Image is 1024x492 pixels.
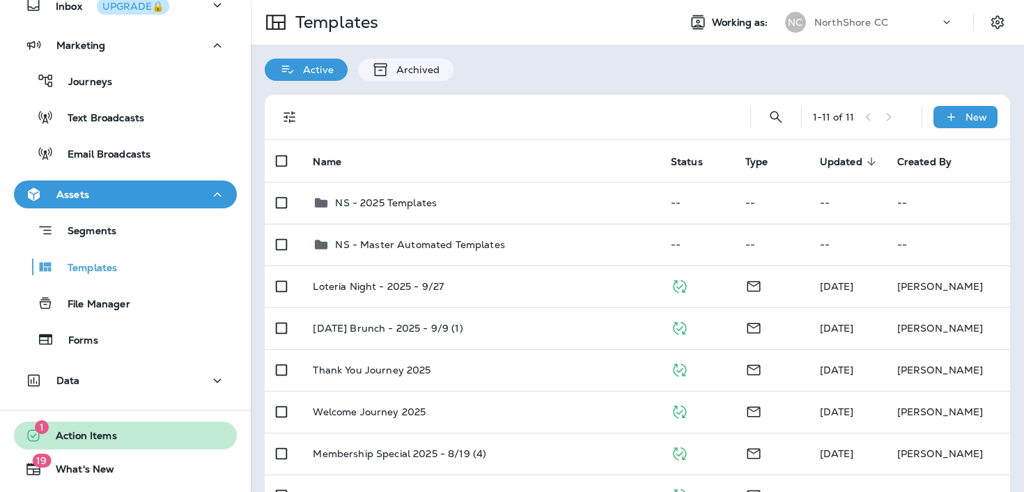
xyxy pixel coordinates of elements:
span: Created By [897,155,970,168]
td: [PERSON_NAME] [886,433,1010,475]
td: -- [809,182,886,224]
span: 1 [35,420,49,434]
div: NC [785,12,806,33]
span: Updated [820,156,862,168]
button: Email Broadcasts [14,139,237,168]
span: Published [671,446,688,459]
span: Brooks Mires [820,364,854,376]
p: Data [56,375,80,386]
button: Filters [276,103,304,131]
button: Text Broadcasts [14,102,237,132]
button: Settings [985,10,1010,35]
button: Marketing [14,31,237,59]
span: Email [745,321,762,333]
p: Marketing [56,40,105,51]
span: Name [313,156,341,168]
p: Active [296,64,334,75]
span: Brooks Mires [820,406,854,418]
p: Email Broadcasts [54,148,150,162]
td: -- [886,182,1010,224]
p: Welcome Journey 2025 [313,406,426,417]
span: Celeste Janson [820,280,854,293]
span: Created By [897,156,952,168]
td: -- [886,224,1010,266]
span: Name [313,155,359,168]
td: -- [734,182,809,224]
p: Membership Special 2025 - 8/19 (4) [313,448,486,459]
span: Type [745,156,768,168]
td: [PERSON_NAME] [886,349,1010,391]
button: 19What's New [14,455,237,483]
td: -- [809,224,886,266]
span: Brooks Mires [820,447,854,460]
p: Templates [290,12,378,33]
p: Segments [54,225,116,239]
span: Status [671,155,721,168]
td: [PERSON_NAME] [886,307,1010,349]
span: Email [745,279,762,291]
p: NS - 2025 Templates [335,197,437,208]
p: NorthShore CC [814,17,888,28]
button: Segments [14,215,237,245]
span: Updated [820,155,881,168]
td: -- [660,182,734,224]
p: Loteria Night - 2025 - 9/27 [313,281,444,292]
p: New [965,112,987,123]
span: Email [745,446,762,459]
span: Email [745,362,762,375]
span: Published [671,279,688,291]
p: Thank You Journey 2025 [313,364,430,376]
td: -- [660,224,734,266]
span: Working as: [712,17,771,29]
span: Published [671,362,688,375]
p: Assets [56,189,89,200]
button: Search Templates [762,103,790,131]
span: Status [671,156,703,168]
p: [DATE] Brunch - 2025 - 9/9 (1) [313,323,463,334]
p: NS - Master Automated Templates [335,239,504,250]
span: Celeste Janson [820,322,854,335]
td: [PERSON_NAME] [886,391,1010,433]
button: File Manager [14,289,237,318]
button: Data [14,367,237,394]
button: Assets [14,180,237,208]
span: What's New [42,463,114,480]
span: Action Items [42,430,117,447]
div: UPGRADE🔒 [102,1,164,11]
p: Text Broadcasts [54,112,144,125]
p: Templates [54,262,117,275]
span: Published [671,404,688,417]
button: Forms [14,325,237,354]
p: File Manager [54,298,130,312]
p: Journeys [54,76,112,89]
td: [PERSON_NAME] [886,266,1010,307]
p: Forms [54,335,98,348]
button: Journeys [14,66,237,95]
td: -- [734,224,809,266]
span: 19 [32,454,51,468]
span: Email [745,404,762,417]
p: Archived [389,64,440,75]
button: 1Action Items [14,422,237,449]
button: Templates [14,252,237,282]
span: Type [745,155,786,168]
div: 1 - 11 of 11 [813,112,854,123]
span: Published [671,321,688,333]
